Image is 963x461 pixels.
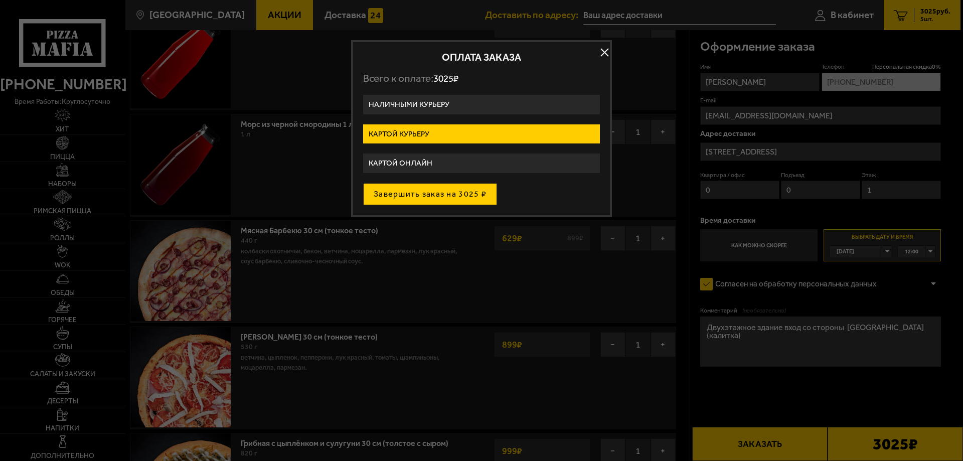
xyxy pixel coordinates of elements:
h2: Оплата заказа [363,52,600,62]
p: Всего к оплате: [363,72,600,85]
span: 3025 ₽ [433,73,458,84]
label: Картой курьеру [363,124,600,144]
button: Завершить заказ на 3025 ₽ [363,183,497,205]
label: Наличными курьеру [363,95,600,114]
label: Картой онлайн [363,153,600,173]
